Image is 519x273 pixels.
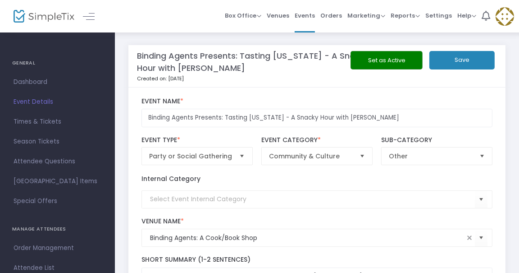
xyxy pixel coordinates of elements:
[150,194,475,204] input: Select Event Internal Category
[225,11,261,20] span: Box Office
[389,152,472,161] span: Other
[141,109,493,127] input: Enter Event Name
[347,11,385,20] span: Marketing
[14,195,101,207] span: Special Offers
[261,136,373,144] label: Event Category
[381,136,492,144] label: Sub-Category
[141,255,250,264] span: Short Summary (1-2 Sentences)
[356,148,369,165] button: Select
[12,220,103,238] h4: MANAGE ATTENDEES
[14,96,101,108] span: Event Details
[475,190,487,208] button: Select
[351,51,423,69] button: Set as Active
[137,50,377,74] m-panel-title: Binding Agents Presents: Tasting [US_STATE] - A Snacky Hour with [PERSON_NAME]
[295,4,315,27] span: Events
[12,54,103,72] h4: GENERAL
[141,217,493,226] label: Venue Name
[14,136,101,148] span: Season Tickets
[141,136,253,144] label: Event Type
[457,11,476,20] span: Help
[150,233,464,243] input: Select Venue
[236,148,249,165] button: Select
[14,116,101,128] span: Times & Tickets
[320,4,342,27] span: Orders
[476,148,488,165] button: Select
[14,242,101,254] span: Order Management
[391,11,420,20] span: Reports
[267,4,289,27] span: Venues
[141,174,200,184] label: Internal Category
[14,176,101,187] span: [GEOGRAPHIC_DATA] Items
[475,229,487,247] button: Select
[149,152,232,161] span: Party or Social Gathering
[14,156,101,167] span: Attendee Questions
[137,75,377,83] p: Created on: [DATE]
[269,152,352,161] span: Community & Culture
[14,76,101,88] span: Dashboard
[141,97,493,106] label: Event Name
[425,4,452,27] span: Settings
[429,51,495,69] button: Save
[464,232,475,243] span: clear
